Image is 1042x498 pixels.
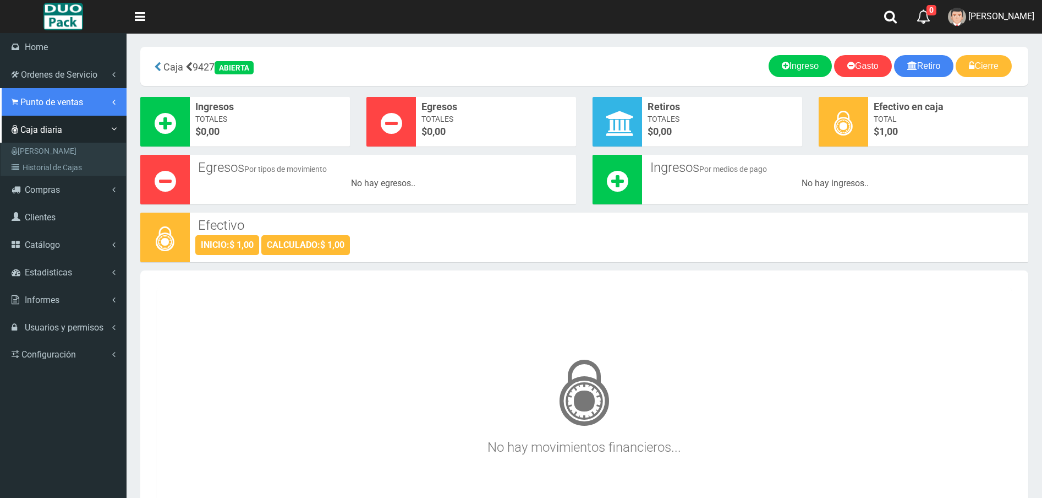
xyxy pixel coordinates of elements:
[648,124,797,139] span: $
[195,235,259,255] div: INICIO:
[948,8,966,26] img: User Image
[25,322,103,333] span: Usuarios y permisos
[769,55,832,77] a: Ingreso
[926,5,936,15] span: 0
[195,113,344,124] span: Totales
[198,160,568,175] h3: Egresos
[894,55,954,77] a: Retiro
[43,3,83,30] img: Logo grande
[163,61,183,73] span: Caja
[21,349,76,360] span: Configuración
[149,55,439,78] div: 9427
[244,165,327,174] small: Por tipos de movimiento
[956,55,1012,77] a: Cierre
[968,11,1034,21] span: [PERSON_NAME]
[874,124,1023,139] span: $
[320,240,344,250] strong: $ 1,00
[648,177,1023,190] div: No hay ingresos..
[215,61,254,74] div: ABIERTA
[874,113,1023,124] span: Total
[648,113,797,124] span: Totales
[198,218,1020,232] h3: Efectivo
[3,159,126,176] a: Historial de Cajas
[201,126,220,137] font: 0,00
[648,100,797,114] span: Retiros
[3,143,126,159] a: [PERSON_NAME]
[229,240,254,250] strong: $ 1,00
[20,97,83,107] span: Punto de ventas
[25,185,60,195] span: Compras
[25,267,72,278] span: Estadisticas
[195,124,344,139] span: $
[25,240,60,250] span: Catálogo
[261,235,350,255] div: CALCULADO:
[25,212,56,223] span: Clientes
[195,177,571,190] div: No hay egresos..
[874,100,1023,114] span: Efectivo en caja
[25,42,48,52] span: Home
[650,160,1020,175] h3: Ingresos
[21,69,97,80] span: Ordenes de Servicio
[20,124,62,135] span: Caja diaria
[879,126,898,137] span: 1,00
[834,55,892,77] a: Gasto
[195,100,344,114] span: Ingresos
[421,124,571,139] span: $
[421,113,571,124] span: Totales
[653,126,672,137] font: 0,00
[699,165,767,174] small: Por medios de pago
[427,126,446,137] font: 0,00
[25,295,59,305] span: Informes
[421,100,571,114] span: Egresos
[162,345,1006,454] h3: No hay movimientos financieros...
